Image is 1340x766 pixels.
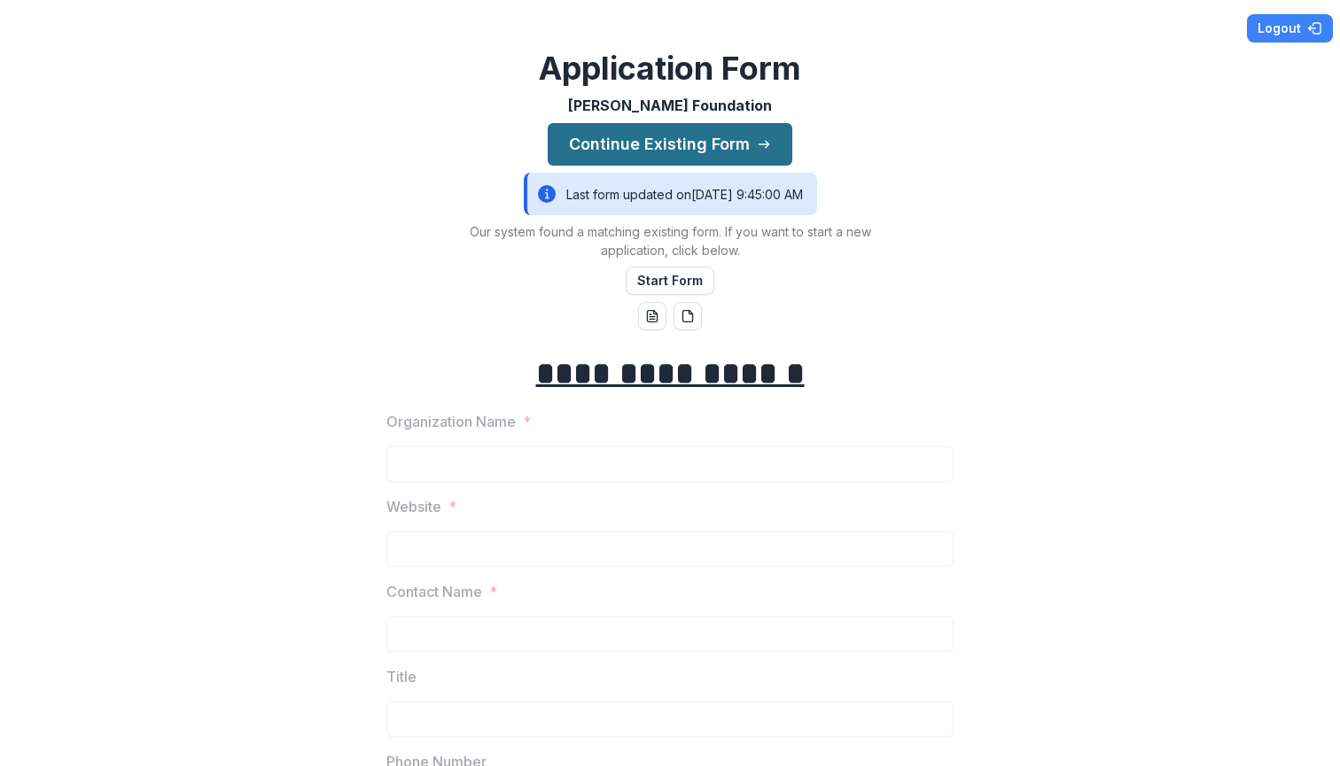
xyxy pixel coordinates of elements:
h2: Application Form [539,50,801,88]
p: Organization Name [386,411,516,432]
button: Logout [1247,14,1333,43]
button: Continue Existing Form [548,123,792,166]
p: Contact Name [386,581,482,602]
div: Last form updated on [DATE] 9:45:00 AM [524,173,817,215]
p: Website [386,496,441,517]
p: Title [386,666,417,687]
p: [PERSON_NAME] Foundation [568,95,772,116]
p: Our system found a matching existing form. If you want to start a new application, click below. [448,222,892,259]
button: Start Form [626,267,714,295]
button: pdf-download [674,302,702,330]
button: word-download [638,302,666,330]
